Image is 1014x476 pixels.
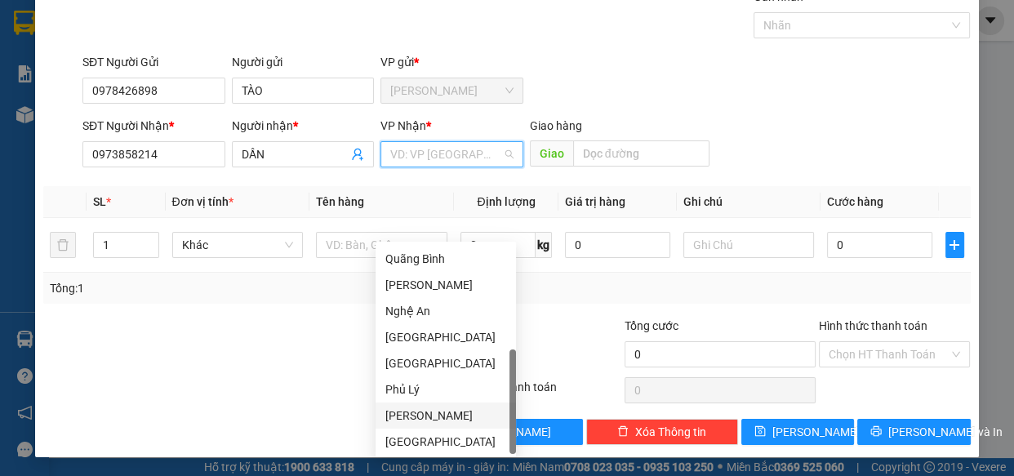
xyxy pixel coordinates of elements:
[376,350,516,376] div: Ninh Bình
[232,53,375,71] div: Người gửi
[82,53,225,71] div: SĐT Người Gửi
[573,140,709,167] input: Dọc đường
[9,95,137,122] h2: BLC1209250008
[385,302,506,320] div: Nghệ An
[385,380,506,398] div: Phủ Lý
[390,78,514,103] span: Bảo Lộc
[376,324,516,350] div: Thanh Hóa
[530,140,573,167] span: Giao
[385,328,506,346] div: [GEOGRAPHIC_DATA]
[50,279,393,297] div: Tổng: 1
[50,232,76,258] button: delete
[385,276,506,294] div: [PERSON_NAME]
[376,272,516,298] div: Hà Tĩnh
[376,298,516,324] div: Nghệ An
[741,419,854,445] button: save[PERSON_NAME]
[754,425,766,438] span: save
[772,423,860,441] span: [PERSON_NAME]
[946,238,963,251] span: plus
[683,232,815,258] input: Ghi Chú
[380,119,426,132] span: VP Nhận
[376,429,516,455] div: Đà Lạt
[182,233,294,257] span: Khác
[351,148,364,161] span: user-add
[316,195,364,208] span: Tên hàng
[218,13,394,40] b: [DOMAIN_NAME]
[385,433,506,451] div: [GEOGRAPHIC_DATA]
[477,195,535,208] span: Định lượng
[819,319,927,332] label: Hình thức thanh toán
[380,53,523,71] div: VP gửi
[586,419,738,445] button: deleteXóa Thông tin
[172,195,233,208] span: Đơn vị tính
[86,95,301,207] h1: Giao dọc đường
[857,419,970,445] button: printer[PERSON_NAME] và In
[530,119,582,132] span: Giao hàng
[82,117,225,135] div: SĐT Người Nhận
[677,186,821,218] th: Ghi chú
[376,403,516,429] div: Bảo Lộc
[67,20,243,83] b: Công ty TNHH [PERSON_NAME]
[565,195,625,208] span: Giá trị hàng
[385,407,506,425] div: [PERSON_NAME]
[93,195,106,208] span: SL
[376,246,516,272] div: Quãng Bình
[945,232,964,258] button: plus
[232,117,375,135] div: Người nhận
[870,425,882,438] span: printer
[385,354,506,372] div: [GEOGRAPHIC_DATA]
[469,378,624,407] div: Chưa thanh toán
[635,423,706,441] span: Xóa Thông tin
[888,423,1003,441] span: [PERSON_NAME] và In
[827,195,883,208] span: Cước hàng
[617,425,629,438] span: delete
[625,319,678,332] span: Tổng cước
[565,232,670,258] input: 0
[376,376,516,403] div: Phủ Lý
[536,232,552,258] span: kg
[385,250,506,268] div: Quãng Bình
[316,232,447,258] input: VD: Bàn, Ghế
